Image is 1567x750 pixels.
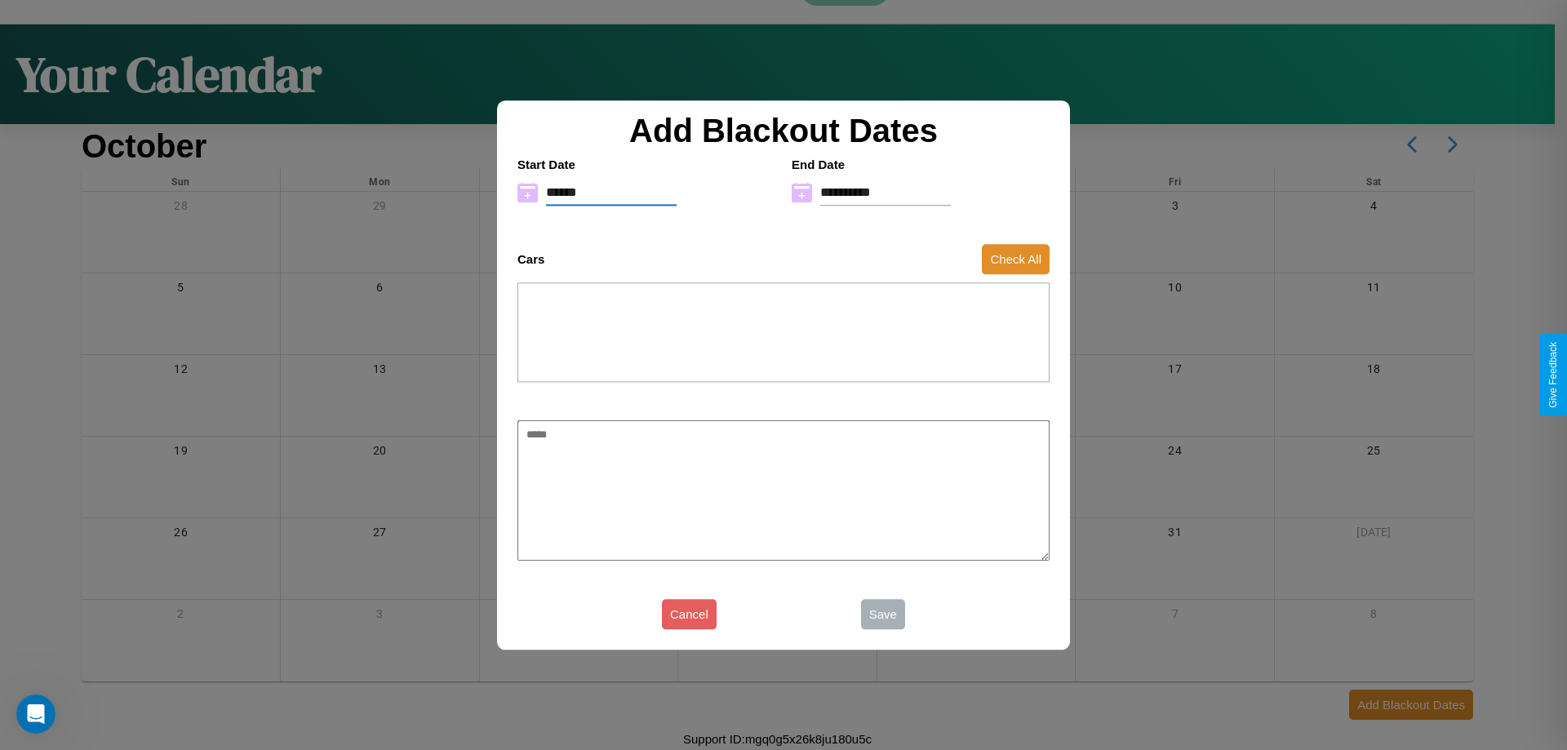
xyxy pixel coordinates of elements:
[517,158,775,171] h4: Start Date
[509,113,1058,149] h2: Add Blackout Dates
[861,599,905,629] button: Save
[16,695,55,734] iframe: Intercom live chat
[1547,342,1559,408] div: Give Feedback
[982,244,1050,274] button: Check All
[517,252,544,266] h4: Cars
[662,599,717,629] button: Cancel
[792,158,1050,171] h4: End Date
